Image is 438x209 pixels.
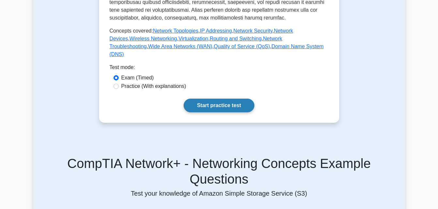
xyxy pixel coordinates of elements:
a: Network Security [234,28,273,34]
a: Network Troubleshooting [110,36,282,49]
a: Network Topologies [153,28,198,34]
label: Exam (Timed) [121,74,154,82]
label: Practice (With explanations) [121,82,186,90]
a: IP Addressing [200,28,232,34]
a: Virtualization [178,36,208,41]
p: Test your knowledge of Amazon Simple Storage Service (S3) [37,189,401,197]
a: Quality of Service (QoS) [214,44,270,49]
a: Start practice test [184,99,254,112]
a: Wide Area Networks (WAN) [148,44,212,49]
a: Routing and Switching [210,36,262,41]
a: Network Devices [110,28,293,41]
p: Concepts covered: , , , , , , , , , , [110,27,329,58]
div: Test mode: [110,63,329,74]
a: Wireless Networking [129,36,177,41]
h5: CompTIA Network+ - Networking Concepts Example Questions [37,156,401,187]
